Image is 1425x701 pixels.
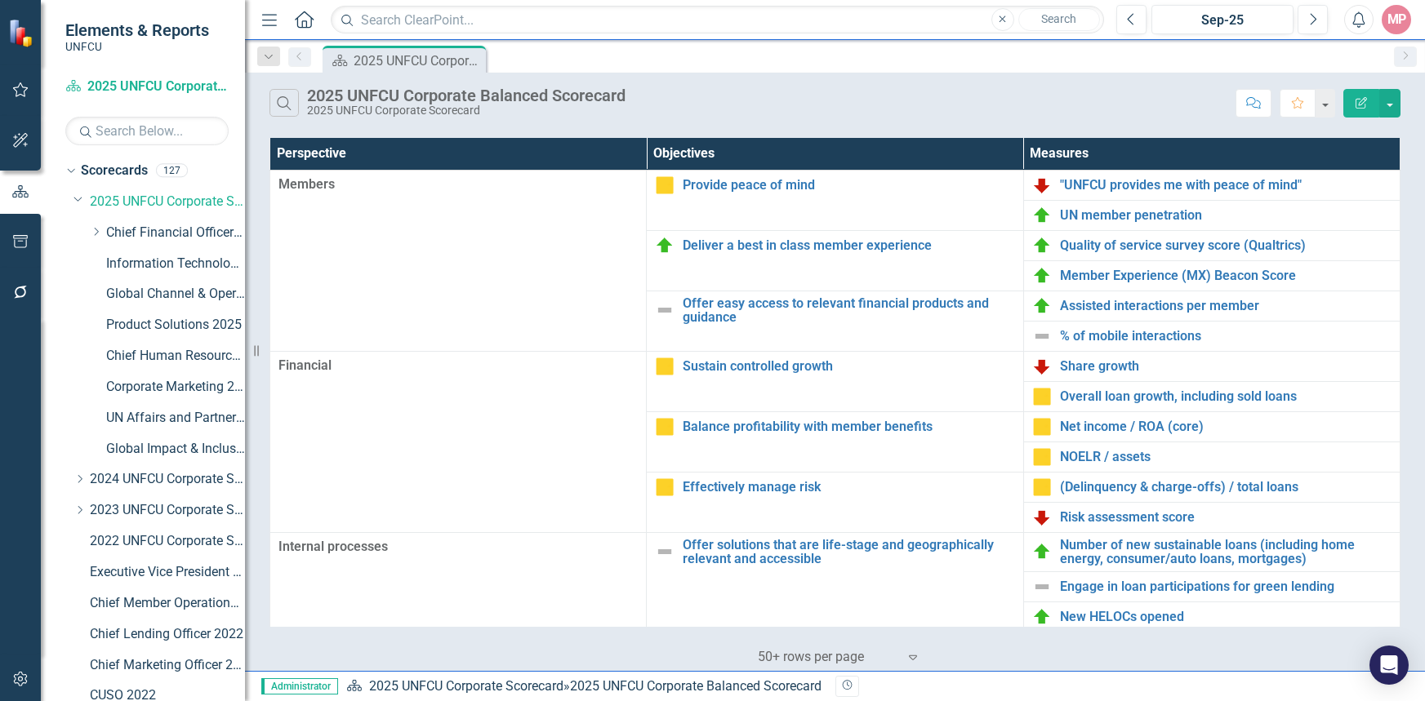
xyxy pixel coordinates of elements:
[1060,510,1392,525] a: Risk assessment score
[8,19,37,47] img: ClearPoint Strategy
[261,678,338,694] span: Administrator
[1032,508,1052,527] img: Below Plan
[90,563,245,582] a: Executive Vice President 2022
[1060,389,1392,404] a: Overall loan growth, including sold loans
[307,87,626,104] div: 2025 UNFCU Corporate Balanced Scorecard
[1032,206,1052,225] img: On Target
[1023,381,1400,411] td: Double-Click to Edit Right Click for Context Menu
[1023,502,1400,532] td: Double-Click to Edit Right Click for Context Menu
[1023,472,1400,502] td: Double-Click to Edit Right Click for Context Menu
[1018,8,1100,31] button: Search
[90,594,245,613] a: Chief Member Operations Officer 2022
[1023,532,1400,571] td: Double-Click to Edit Right Click for Context Menu
[1157,11,1289,30] div: Sep-25
[683,238,1014,253] a: Deliver a best in class member experience
[90,625,245,644] a: Chief Lending Officer 2022
[1151,5,1294,34] button: Sep-25
[683,538,1014,566] a: Offer solutions that are life-stage and geographically relevant and accessible
[647,170,1023,230] td: Double-Click to Edit Right Click for Context Menu
[90,532,245,551] a: 2022 UNFCU Corporate Scorecard
[90,470,245,489] a: 2024 UNFCU Corporate Scorecard
[1060,450,1392,464] a: NOELR / assets
[1060,359,1392,374] a: Share growth
[354,51,482,71] div: 2025 UNFCU Corporate Balanced Scorecard
[655,357,675,376] img: Caution
[647,532,1023,662] td: Double-Click to Edit Right Click for Context Menu
[307,104,626,117] div: 2025 UNFCU Corporate Scorecard
[1032,266,1052,286] img: On Target
[1032,447,1052,467] img: Caution
[1023,411,1400,441] td: Double-Click to Edit Right Click for Context Menu
[156,164,188,178] div: 127
[647,291,1023,351] td: Double-Click to Edit Right Click for Context Menu
[65,20,209,40] span: Elements & Reports
[1060,238,1392,253] a: Quality of service survey score (Qualtrics)
[655,417,675,437] img: Caution
[270,170,647,351] td: Double-Click to Edit
[1060,329,1392,344] a: % of mobile interactions
[1032,607,1052,627] img: On Target
[1023,441,1400,472] td: Double-Click to Edit Right Click for Context Menu
[1032,542,1052,561] img: On Target
[655,300,675,320] img: Not Defined
[106,316,245,335] a: Product Solutions 2025
[1060,419,1392,434] a: Net income / ROA (core)
[683,419,1014,434] a: Balance profitability with member benefits
[683,178,1014,193] a: Provide peace of mind
[1060,538,1392,566] a: Number of new sustainable loans (including home energy, consumer/auto loans, mortgages)
[683,296,1014,325] a: Offer easy access to relevant financial products and guidance
[106,378,245,397] a: Corporate Marketing 2025
[655,477,675,497] img: Caution
[655,542,675,561] img: Not Defined
[1023,200,1400,230] td: Double-Click to Edit Right Click for Context Menu
[1032,296,1052,316] img: On Target
[1369,646,1409,685] div: Open Intercom Messenger
[90,656,245,675] a: Chief Marketing Officer 2022
[683,480,1014,495] a: Effectively manage risk
[278,357,638,375] span: Financial
[647,230,1023,291] td: Double-Click to Edit Right Click for Context Menu
[1060,610,1392,624] a: New HELOCs opened
[106,285,245,304] a: Global Channel & Operations 2025
[647,472,1023,532] td: Double-Click to Edit Right Click for Context Menu
[1032,236,1052,255] img: On Target
[270,351,647,532] td: Double-Click to Edit
[1032,417,1052,437] img: Caution
[346,677,823,696] div: »
[655,175,675,195] img: Caution
[683,359,1014,374] a: Sustain controlled growth
[1382,5,1411,34] button: MP
[106,440,245,459] a: Global Impact & Inclusion 2025
[647,411,1023,472] td: Double-Click to Edit Right Click for Context Menu
[1032,577,1052,597] img: Not Defined
[1023,170,1400,200] td: Double-Click to Edit Right Click for Context Menu
[1032,477,1052,497] img: Caution
[570,678,822,694] div: 2025 UNFCU Corporate Balanced Scorecard
[331,6,1103,34] input: Search ClearPoint...
[1023,572,1400,602] td: Double-Click to Edit Right Click for Context Menu
[106,409,245,428] a: UN Affairs and Partnerships 2025
[655,236,675,255] img: On Target
[1032,357,1052,376] img: Below Plan
[65,78,229,96] a: 2025 UNFCU Corporate Scorecard
[278,538,638,557] span: Internal processes
[1060,178,1392,193] a: "UNFCU provides me with peace of mind"
[1060,480,1392,495] a: (Delinquency & charge-offs) / total loans
[90,501,245,520] a: 2023 UNFCU Corporate Scorecard
[278,175,638,194] span: Members
[1023,230,1400,260] td: Double-Click to Edit Right Click for Context Menu
[1060,208,1392,223] a: UN member penetration
[1023,321,1400,351] td: Double-Click to Edit Right Click for Context Menu
[1023,291,1400,321] td: Double-Click to Edit Right Click for Context Menu
[1032,326,1052,346] img: Not Defined
[1060,268,1392,283] a: Member Experience (MX) Beacon Score
[647,351,1023,411] td: Double-Click to Edit Right Click for Context Menu
[1023,602,1400,632] td: Double-Click to Edit Right Click for Context Menu
[65,40,209,53] small: UNFCU
[1023,260,1400,291] td: Double-Click to Edit Right Click for Context Menu
[65,117,229,145] input: Search Below...
[1023,351,1400,381] td: Double-Click to Edit Right Click for Context Menu
[1060,579,1392,594] a: Engage in loan participations for green lending
[106,347,245,366] a: Chief Human Resources Officer 2025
